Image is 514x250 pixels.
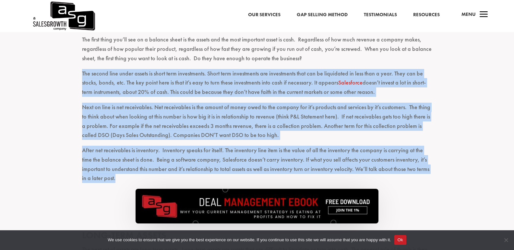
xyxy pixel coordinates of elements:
a: Testimonials [364,11,397,19]
p: Next on line is net receivables. Net receivables is the amount of money owed to the company for i... [82,103,432,146]
span: No [503,237,509,243]
a: Gap Selling Method [297,11,348,19]
p: After net receivables is inventory. Inventory speaks for itself. The inventory line item is the v... [82,146,432,189]
button: Ok [394,235,406,245]
p: The first thing you’ll see on a balance sheet is the assets and the most important asset is cash.... [82,35,432,69]
h3: Long-Term Assets [82,229,432,244]
a: Our Services [248,11,281,19]
span: We use cookies to ensure that we give you the best experience on our website. If you continue to ... [108,237,391,243]
p: The second line under assets is short term investments. Short term investments are investments th... [82,69,432,103]
a: Resources [413,11,440,19]
a: Salesforce [338,79,363,86]
span: Menu [461,11,476,17]
span: a [477,8,490,21]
